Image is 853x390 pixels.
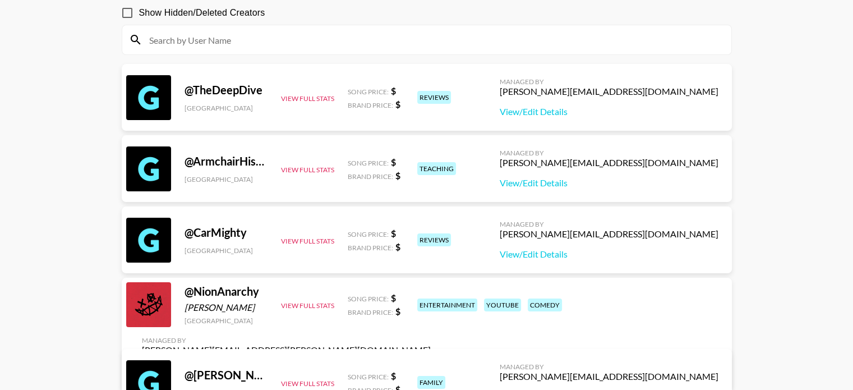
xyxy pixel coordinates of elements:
[500,177,718,189] a: View/Edit Details
[500,157,718,168] div: [PERSON_NAME][EMAIL_ADDRESS][DOMAIN_NAME]
[348,230,389,238] span: Song Price:
[281,237,334,245] button: View Full Stats
[391,157,396,167] strong: $
[185,154,268,168] div: @ ArmchairHistorian
[281,379,334,388] button: View Full Stats
[395,306,400,316] strong: $
[185,83,268,97] div: @ TheDeepDive
[348,172,393,181] span: Brand Price:
[348,159,389,167] span: Song Price:
[185,226,268,240] div: @ CarMighty
[281,301,334,310] button: View Full Stats
[391,370,396,381] strong: $
[417,91,451,104] div: reviews
[417,162,456,175] div: teaching
[185,104,268,112] div: [GEOGRAPHIC_DATA]
[139,6,265,20] span: Show Hidden/Deleted Creators
[484,299,521,311] div: youtube
[142,345,431,356] div: [PERSON_NAME][EMAIL_ADDRESS][PERSON_NAME][DOMAIN_NAME]
[348,88,389,96] span: Song Price:
[395,99,400,109] strong: $
[185,246,268,255] div: [GEOGRAPHIC_DATA]
[417,233,451,246] div: reviews
[395,170,400,181] strong: $
[500,77,718,86] div: Managed By
[348,373,389,381] span: Song Price:
[391,85,396,96] strong: $
[348,101,393,109] span: Brand Price:
[348,295,389,303] span: Song Price:
[500,149,718,157] div: Managed By
[142,336,431,345] div: Managed By
[500,363,718,371] div: Managed By
[417,376,445,389] div: family
[500,371,718,382] div: [PERSON_NAME][EMAIL_ADDRESS][DOMAIN_NAME]
[528,299,562,311] div: comedy
[281,166,334,174] button: View Full Stats
[391,292,396,303] strong: $
[185,175,268,183] div: [GEOGRAPHIC_DATA]
[185,316,268,325] div: [GEOGRAPHIC_DATA]
[348,308,393,316] span: Brand Price:
[500,106,718,117] a: View/Edit Details
[185,302,268,313] div: [PERSON_NAME]
[395,241,400,252] strong: $
[142,31,725,49] input: Search by User Name
[281,94,334,103] button: View Full Stats
[348,244,393,252] span: Brand Price:
[500,86,718,97] div: [PERSON_NAME][EMAIL_ADDRESS][DOMAIN_NAME]
[500,220,718,228] div: Managed By
[417,299,477,311] div: entertainment
[500,249,718,260] a: View/Edit Details
[185,285,268,299] div: @ NionAnarchy
[185,368,268,382] div: @ [PERSON_NAME]
[391,228,396,238] strong: $
[500,228,718,240] div: [PERSON_NAME][EMAIL_ADDRESS][DOMAIN_NAME]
